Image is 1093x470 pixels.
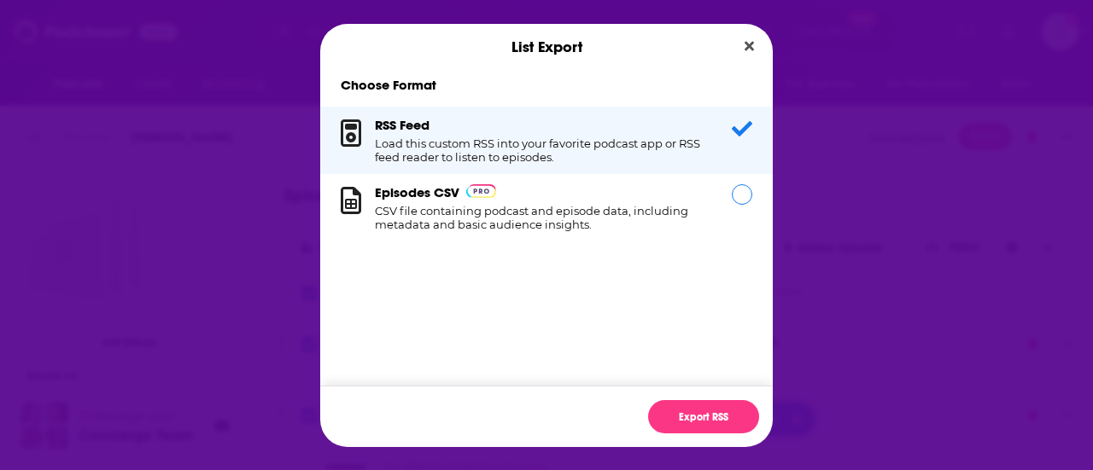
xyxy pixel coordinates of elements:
h3: RSS Feed [375,117,430,133]
h1: Load this custom RSS into your favorite podcast app or RSS feed reader to listen to episodes. [375,136,711,164]
img: Podchaser Pro [466,184,496,198]
h3: Episodes CSV [375,184,459,200]
button: Export RSS [648,400,759,433]
h1: Choose Format [320,77,773,93]
button: Close [738,36,761,57]
h1: CSV file containing podcast and episode data, including metadata and basic audience insights. [375,204,711,231]
div: List Export [320,24,773,70]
